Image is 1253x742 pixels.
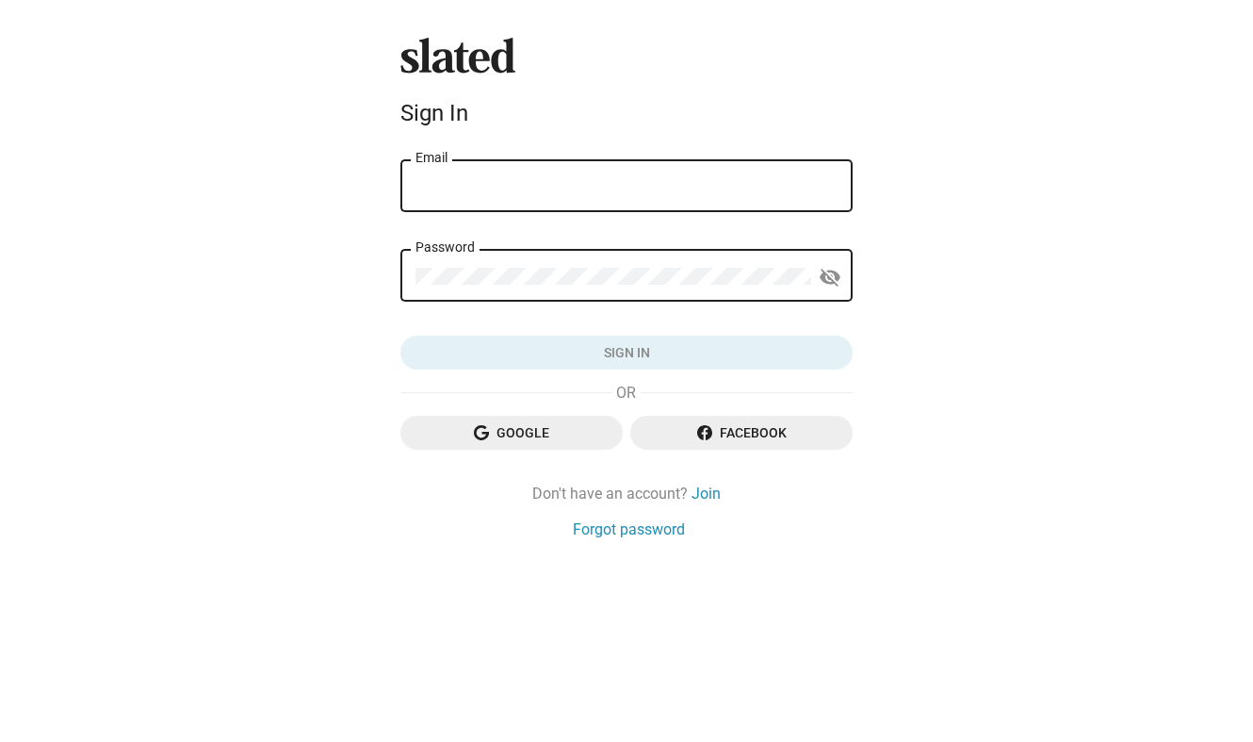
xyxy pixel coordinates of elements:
button: Facebook [630,416,853,450]
button: Show password [811,258,849,296]
button: Google [400,416,623,450]
div: Don't have an account? [400,484,853,503]
a: Forgot password [573,519,685,539]
mat-icon: visibility_off [819,263,841,292]
div: Sign In [400,100,853,126]
a: Join [692,484,721,503]
span: Google [415,416,608,450]
span: Facebook [645,416,838,450]
sl-branding: Sign In [400,38,853,134]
